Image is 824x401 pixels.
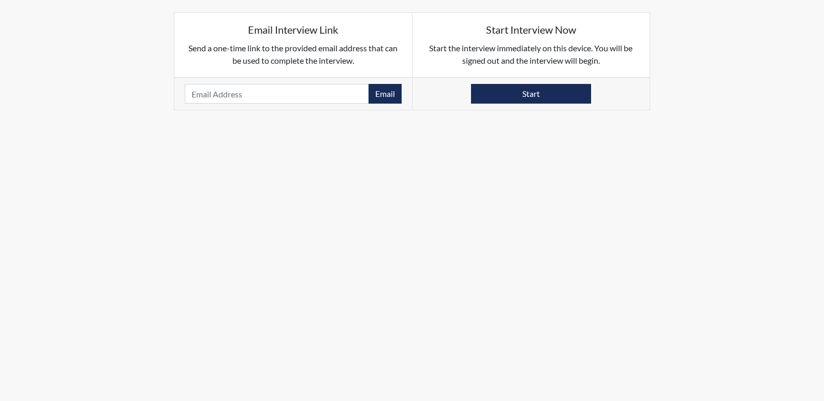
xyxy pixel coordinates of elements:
[423,42,640,67] p: Start the interview immediately on this device. You will be signed out and the interview will begin.
[185,42,402,67] p: Send a one-time link to the provided email address that can be used to complete the interview.
[369,84,402,104] button: Email
[185,23,402,36] h5: Email Interview Link
[423,23,640,36] h5: Start Interview Now
[185,84,369,104] input: Email Address
[471,84,591,104] button: Start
